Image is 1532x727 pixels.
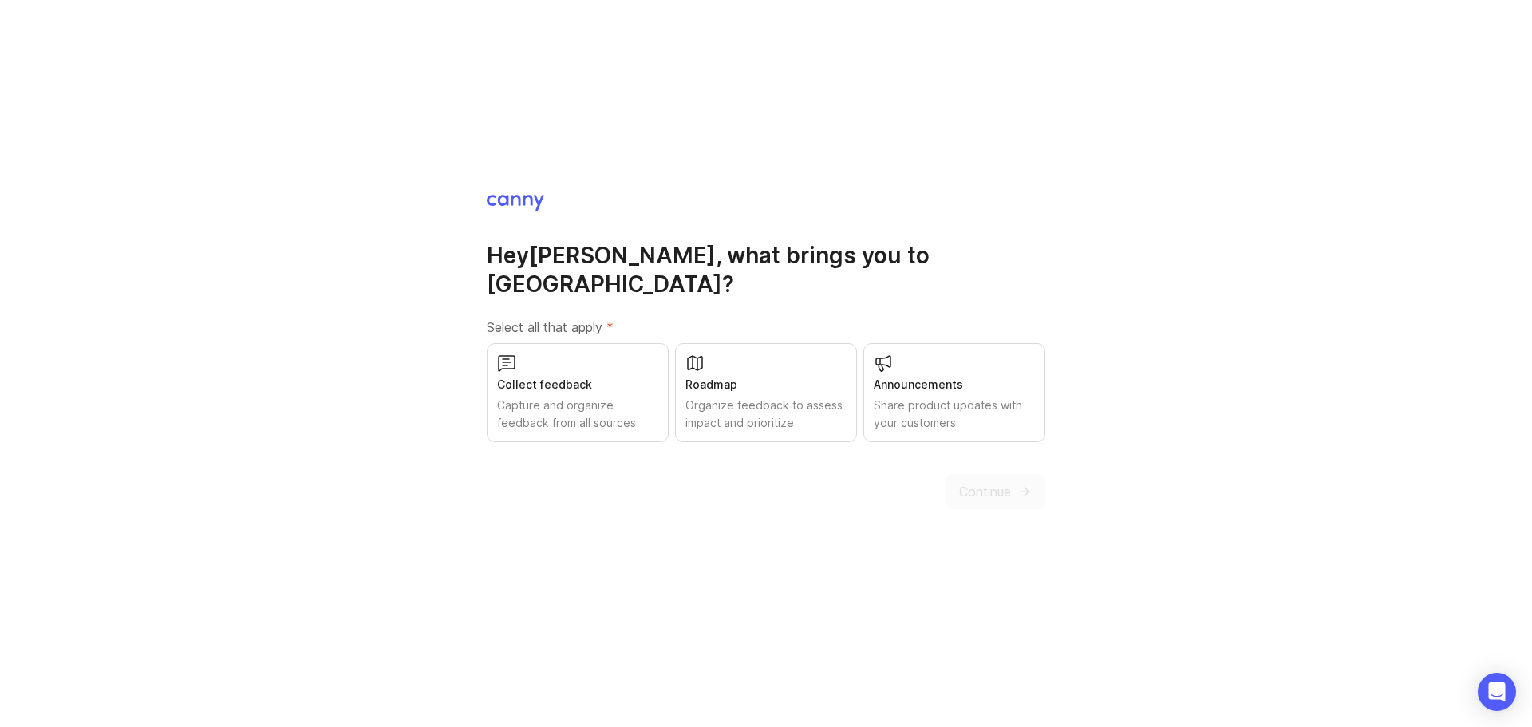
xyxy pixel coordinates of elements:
[497,397,658,432] div: Capture and organize feedback from all sources
[487,241,1045,298] h1: Hey [PERSON_NAME] , what brings you to [GEOGRAPHIC_DATA]?
[487,343,669,442] button: Collect feedbackCapture and organize feedback from all sources
[1478,673,1516,711] div: Open Intercom Messenger
[487,195,544,211] img: Canny Home
[497,376,658,393] div: Collect feedback
[675,343,857,442] button: RoadmapOrganize feedback to assess impact and prioritize
[685,376,847,393] div: Roadmap
[874,397,1035,432] div: Share product updates with your customers
[863,343,1045,442] button: AnnouncementsShare product updates with your customers
[685,397,847,432] div: Organize feedback to assess impact and prioritize
[874,376,1035,393] div: Announcements
[487,318,1045,337] label: Select all that apply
